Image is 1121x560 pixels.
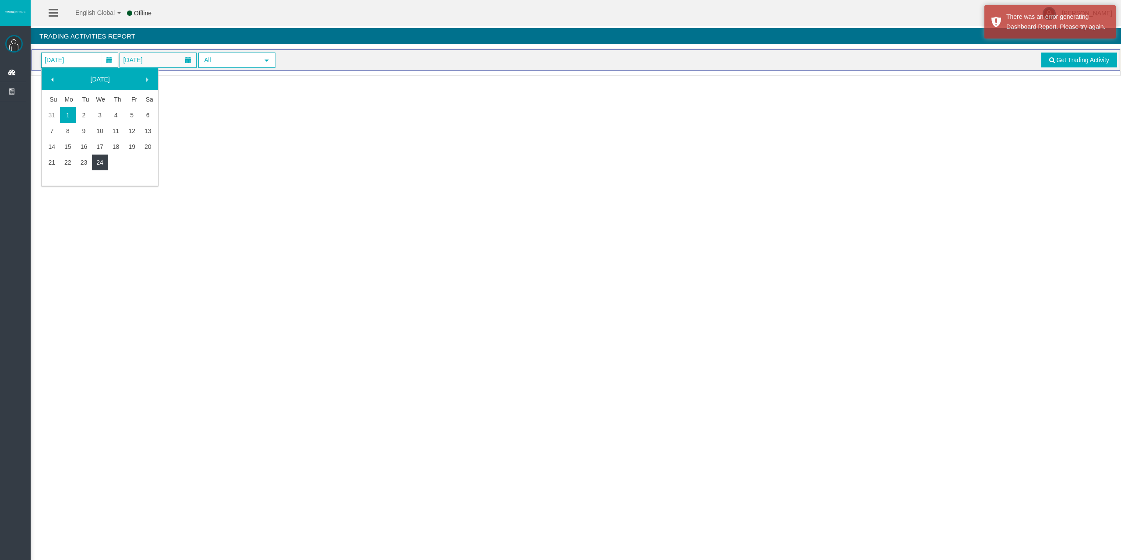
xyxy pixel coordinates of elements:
th: Friday [124,92,140,107]
a: 6 [140,107,156,123]
a: 23 [76,155,92,170]
span: English Global [64,9,115,16]
th: Thursday [108,92,124,107]
a: 31 [44,107,60,123]
a: 19 [124,139,140,155]
a: 1 [60,107,76,123]
a: 12 [124,123,140,139]
a: 17 [92,139,108,155]
a: 3 [92,107,108,123]
a: 2 [76,107,92,123]
span: select [263,57,270,64]
a: 5 [124,107,140,123]
a: 16 [76,139,92,155]
a: 8 [60,123,76,139]
span: Get Trading Activity [1056,56,1109,63]
th: Sunday [44,92,60,107]
a: 15 [60,139,76,155]
a: 13 [140,123,156,139]
a: 20 [140,139,156,155]
span: Offline [134,10,152,17]
a: 18 [108,139,124,155]
td: Current focused date is Monday, September 01, 2025 [60,107,76,123]
a: 22 [60,155,76,170]
div: There was an error generating Dashboard Report. Please try again. [1006,12,1109,32]
span: [DATE] [120,54,145,66]
a: 14 [44,139,60,155]
th: Wednesday [92,92,108,107]
th: Monday [60,92,76,107]
a: 11 [108,123,124,139]
a: [DATE] [63,71,138,87]
a: 7 [44,123,60,139]
a: 10 [92,123,108,139]
a: 4 [108,107,124,123]
a: 21 [44,155,60,170]
a: 24 [92,155,108,170]
th: Saturday [140,92,156,107]
span: [DATE] [42,54,67,66]
h4: Trading Activities Report [31,28,1121,44]
a: 9 [76,123,92,139]
img: logo.svg [4,10,26,14]
span: All [199,53,259,67]
th: Tuesday [76,92,92,107]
